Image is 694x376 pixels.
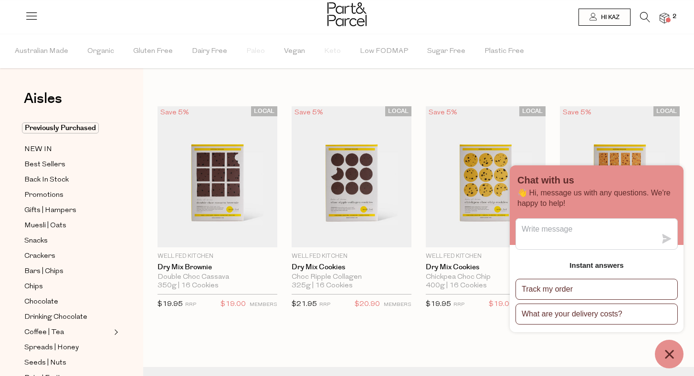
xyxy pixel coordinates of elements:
[158,252,277,261] p: Well Fed Kitchen
[578,9,631,26] a: Hi kaz
[489,298,514,311] span: $19.00
[284,35,305,68] span: Vegan
[158,301,183,308] span: $19.95
[560,106,594,119] div: Save 5%
[484,35,524,68] span: Plastic Free
[292,106,326,119] div: Save 5%
[384,302,411,307] small: MEMBERS
[426,106,460,119] div: Save 5%
[24,251,55,262] span: Crackers
[24,296,58,308] span: Chocolate
[24,357,111,369] a: Seeds | Nuts
[24,327,64,338] span: Coffee | Tea
[24,281,43,293] span: Chips
[427,35,465,68] span: Sugar Free
[426,273,546,282] div: Chickpea Choc Chip
[24,281,111,293] a: Chips
[221,298,246,311] span: $19.00
[24,143,111,155] a: NEW IN
[292,263,411,272] a: Dry Mix Cookies
[426,252,546,261] p: Well Fed Kitchen
[426,282,487,290] span: 400g | 16 Cookies
[158,106,192,119] div: Save 5%
[24,235,48,247] span: Snacks
[24,88,62,109] span: Aisles
[385,106,411,116] span: LOCAL
[24,235,111,247] a: Snacks
[15,35,68,68] span: Australian Made
[158,106,277,247] img: Dry Mix Brownie
[660,13,669,23] a: 2
[87,35,114,68] span: Organic
[319,302,330,307] small: RRP
[24,266,63,277] span: Bars | Chips
[426,263,546,272] a: Dry Mix Cookies
[670,12,679,21] span: 2
[158,263,277,272] a: Dry Mix Brownie
[22,122,99,133] span: Previously Purchased
[24,190,63,201] span: Promotions
[453,302,464,307] small: RRP
[24,159,111,171] a: Best Sellers
[24,312,87,323] span: Drinking Chocolate
[292,282,353,290] span: 325g | 16 Cookies
[327,2,367,26] img: Part&Parcel
[292,273,411,282] div: Choc Ripple Collagen
[133,35,173,68] span: Gluten Free
[24,326,111,338] a: Coffee | Tea
[292,301,317,308] span: $21.95
[246,35,265,68] span: Paleo
[112,326,118,338] button: Expand/Collapse Coffee | Tea
[24,342,111,354] a: Spreads | Honey
[24,174,69,186] span: Back In Stock
[292,252,411,261] p: Well Fed Kitchen
[360,35,408,68] span: Low FODMAP
[185,302,196,307] small: RRP
[24,174,111,186] a: Back In Stock
[426,106,546,247] img: Dry Mix Cookies
[560,106,680,247] img: Dry Mix Muesli Bars
[24,265,111,277] a: Bars | Chips
[355,298,380,311] span: $20.90
[292,106,411,247] img: Dry Mix Cookies
[24,220,66,232] span: Muesli | Oats
[507,165,686,368] inbox-online-store-chat: Shopify online store chat
[251,106,277,116] span: LOCAL
[324,35,341,68] span: Keto
[158,273,277,282] div: Double Choc Cassava
[24,189,111,201] a: Promotions
[24,357,66,369] span: Seeds | Nuts
[24,296,111,308] a: Chocolate
[24,144,52,155] span: NEW IN
[192,35,227,68] span: Dairy Free
[24,91,62,115] a: Aisles
[519,106,546,116] span: LOCAL
[24,205,76,216] span: Gifts | Hampers
[24,250,111,262] a: Crackers
[158,282,219,290] span: 350g | 16 Cookies
[24,220,111,232] a: Muesli | Oats
[24,122,111,134] a: Previously Purchased
[24,204,111,216] a: Gifts | Hampers
[24,342,79,354] span: Spreads | Honey
[653,106,680,116] span: LOCAL
[599,13,620,21] span: Hi kaz
[24,159,65,171] span: Best Sellers
[426,301,451,308] span: $19.95
[250,302,277,307] small: MEMBERS
[24,311,111,323] a: Drinking Chocolate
